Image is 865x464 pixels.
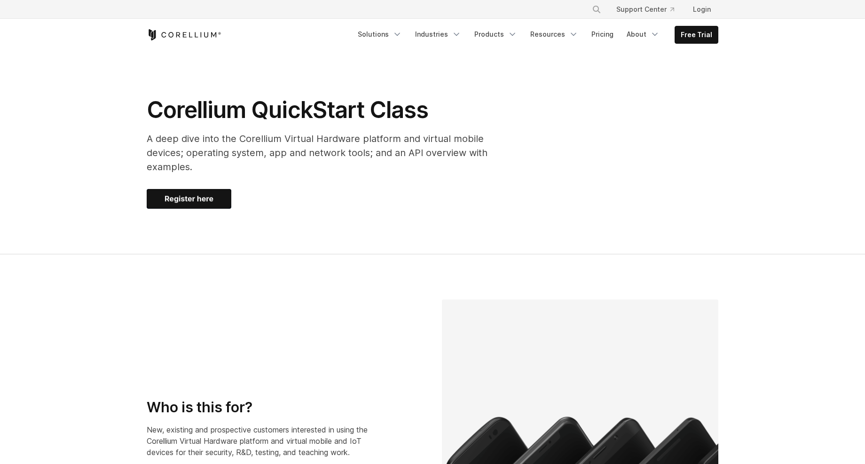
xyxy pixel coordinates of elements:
h3: Who is this for? [147,399,387,417]
span: New, existing and prospective customers interested in using the Corellium Virtual Hardware platfo... [147,425,368,457]
a: Support Center [609,1,682,18]
div: Navigation Menu [581,1,718,18]
img: Register here [147,189,231,209]
a: Products [469,26,523,43]
a: Corellium Home [147,29,221,40]
p: A deep dive into the Corellium Virtual Hardware platform and virtual mobile devices; operating sy... [147,132,523,174]
h1: Corellium QuickStart Class [147,96,523,124]
a: Industries [409,26,467,43]
a: Login [685,1,718,18]
div: Navigation Menu [352,26,718,44]
a: Resources [525,26,584,43]
a: Free Trial [675,26,718,43]
a: Pricing [586,26,619,43]
a: Solutions [352,26,408,43]
a: About [621,26,665,43]
button: Search [588,1,605,18]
